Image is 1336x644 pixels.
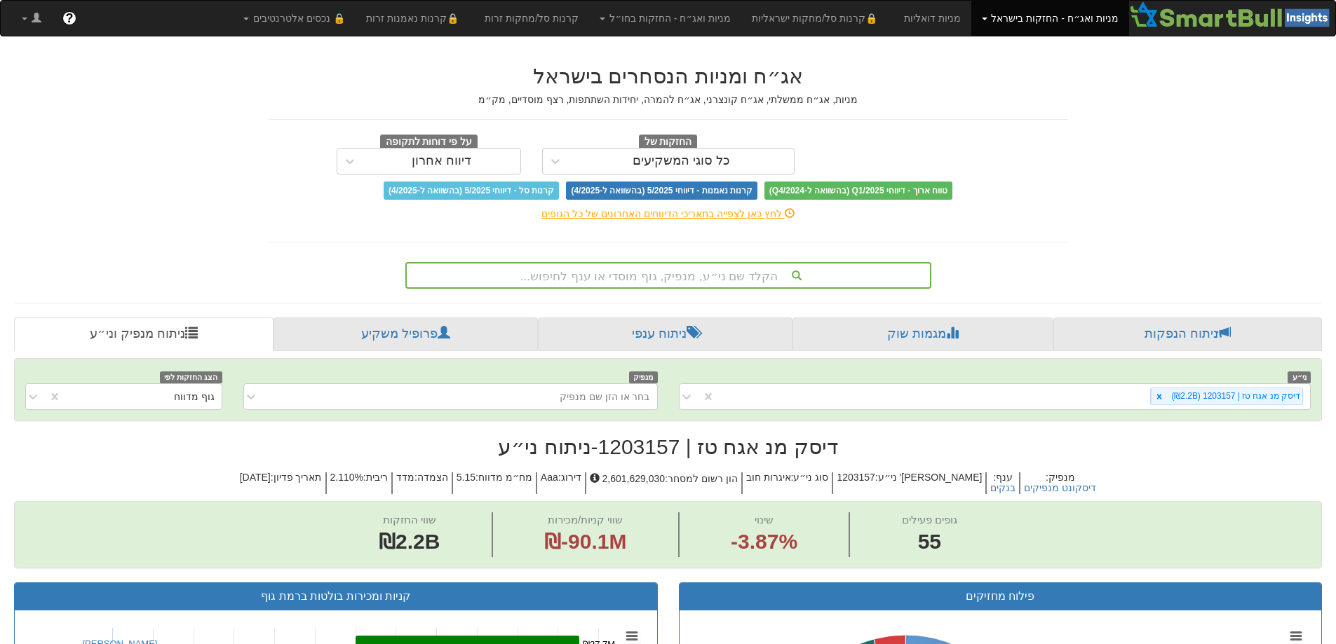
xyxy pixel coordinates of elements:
h5: [PERSON_NAME]' ני״ע : 1203157 [832,472,985,494]
h3: קניות ומכירות בולטות ברמת גוף [25,590,647,603]
span: קרנות סל - דיווחי 5/2025 (בהשוואה ל-4/2025) [384,181,559,200]
span: מנפיק [629,371,658,383]
span: ני״ע [1288,371,1311,383]
span: על פי דוחות לתקופה [380,135,478,150]
span: שווי החזקות [383,514,436,526]
h5: מניות, אג״ח ממשלתי, אג״ח קונצרני, אג״ח להמרה, יחידות השתתפות, רצף מוסדיים, מק״מ [269,95,1068,105]
span: שינוי [755,514,774,526]
span: שווי קניות/מכירות [548,514,623,526]
span: ₪-90.1M [544,530,626,553]
a: מניות ואג״ח - החזקות בחו״ל [589,1,741,36]
a: 🔒קרנות נאמנות זרות [356,1,475,36]
h5: הון רשום למסחר : 2,601,629,030 [585,472,741,494]
div: דיסק מנ אגח טז | 1203157 (₪2.2B) [1167,388,1302,404]
h5: ריבית : 2.110% [325,472,391,494]
img: Smartbull [1129,1,1335,29]
h5: ענף : [985,472,1019,494]
div: כל סוגי המשקיעים [633,154,730,168]
span: גופים פעילים [902,514,957,526]
div: לחץ כאן לצפייה בתאריכי הדיווחים האחרונים של כל הגופים [258,207,1079,221]
div: גוף מדווח [174,390,215,404]
h2: דיסק מנ אגח טז | 1203157 - ניתוח ני״ע [14,435,1322,458]
span: ₪2.2B [379,530,440,553]
span: קרנות נאמנות - דיווחי 5/2025 (בהשוואה ל-4/2025) [566,181,757,200]
a: ניתוח הנפקות [1053,317,1322,351]
a: קרנות סל/מחקות זרות [474,1,589,36]
button: בנקים [990,483,1016,493]
span: טווח ארוך - דיווחי Q1/2025 (בהשוואה ל-Q4/2024) [764,181,952,200]
a: 🔒קרנות סל/מחקות ישראליות [741,1,893,36]
h5: סוג ני״ע : איגרות חוב [741,472,832,494]
a: מגמות שוק [792,317,1053,351]
span: החזקות של [639,135,698,150]
button: דיסקונט מנפיקים [1024,483,1096,493]
div: הקלד שם ני״ע, מנפיק, גוף מוסדי או ענף לחיפוש... [407,263,930,287]
a: מניות ואג״ח - החזקות בישראל [971,1,1129,36]
h5: מנפיק : [1019,472,1100,494]
span: -3.87% [731,527,797,557]
a: ניתוח ענפי [538,317,792,351]
h5: דירוג : Aaa [536,472,585,494]
h3: פילוח מחזיקים [690,590,1311,603]
span: 55 [902,527,957,557]
a: 🔒 נכסים אלטרנטיבים [233,1,356,36]
span: ? [65,11,73,25]
span: הצג החזקות לפי [160,371,222,383]
h5: תאריך פדיון : [DATE] [236,472,325,494]
h5: מח״מ מדווח : 5.15 [452,472,536,494]
a: ? [52,1,87,36]
div: בחר או הזן שם מנפיק [560,390,650,404]
a: ניתוח מנפיק וני״ע [14,317,274,351]
h5: הצמדה : מדד [391,472,452,494]
a: מניות דואליות [893,1,971,36]
a: פרופיל משקיע [274,317,537,351]
h2: אג״ח ומניות הנסחרים בישראל [269,64,1068,88]
div: דיווח אחרון [412,154,471,168]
